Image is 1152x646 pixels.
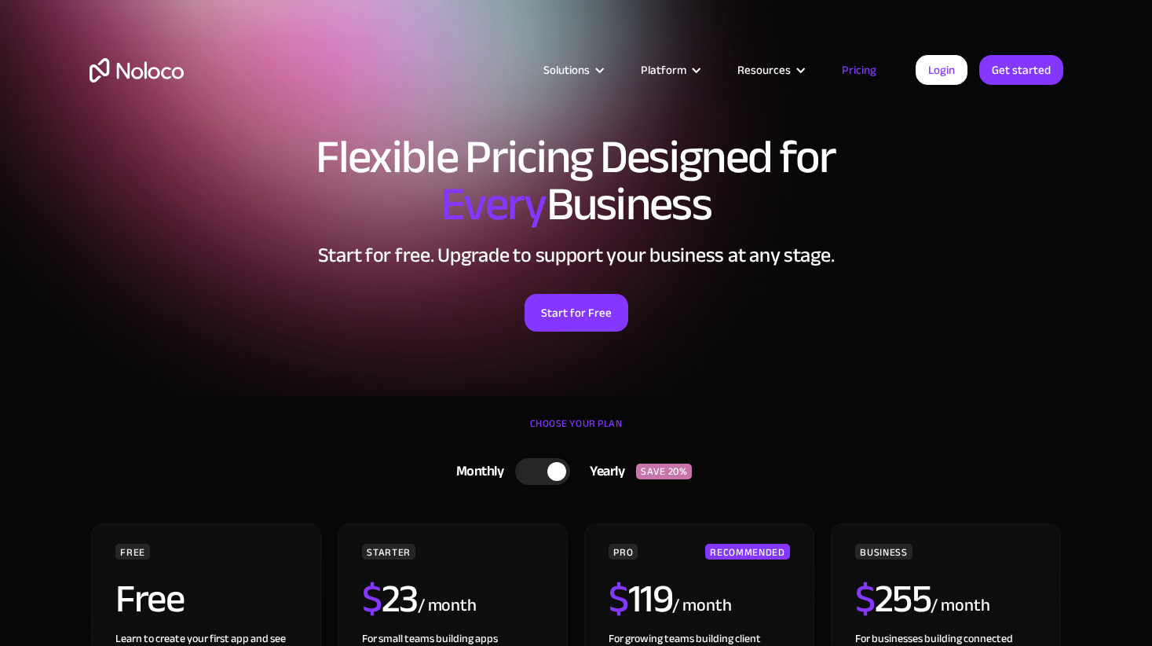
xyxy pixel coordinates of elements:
[570,460,636,483] div: Yearly
[636,464,692,479] div: SAVE 20%
[115,579,184,618] h2: Free
[916,55,967,85] a: Login
[441,160,547,248] span: Every
[855,544,912,560] div: BUSINESS
[90,134,1063,228] h1: Flexible Pricing Designed for Business
[822,60,896,80] a: Pricing
[543,60,590,80] div: Solutions
[979,55,1063,85] a: Get started
[362,544,415,560] div: STARTER
[362,562,382,636] span: $
[437,460,516,483] div: Monthly
[115,544,150,560] div: FREE
[90,412,1063,451] div: CHOOSE YOUR PLAN
[855,562,875,636] span: $
[609,544,638,560] div: PRO
[855,579,931,618] h2: 255
[609,562,628,636] span: $
[705,544,789,560] div: RECOMMENDED
[609,579,672,618] h2: 119
[672,593,731,618] div: / month
[362,579,418,618] h2: 23
[418,593,477,618] div: / month
[524,60,621,80] div: Solutions
[931,593,989,618] div: / month
[737,60,791,80] div: Resources
[525,294,628,332] a: Start for Free
[90,58,184,83] a: home
[718,60,822,80] div: Resources
[641,60,686,80] div: Platform
[621,60,718,80] div: Platform
[90,244,1063,267] h2: Start for free. Upgrade to support your business at any stage.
